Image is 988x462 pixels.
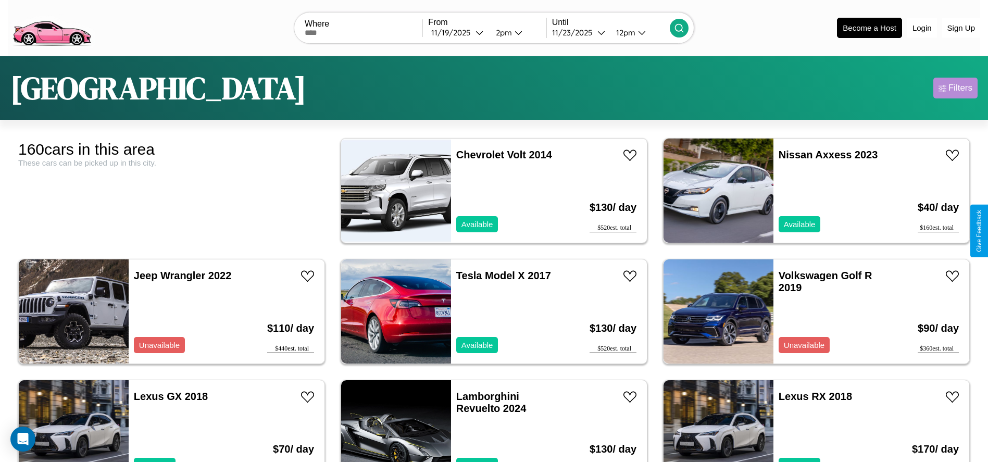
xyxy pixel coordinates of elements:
h3: $ 130 / day [590,312,636,345]
div: $ 160 est. total [918,224,959,232]
a: Lamborghini Revuelto 2024 [456,391,527,414]
h3: $ 130 / day [590,191,636,224]
div: These cars can be picked up in this city. [18,158,325,167]
p: Unavailable [139,338,180,352]
div: 11 / 23 / 2025 [552,28,597,38]
p: Available [461,338,493,352]
button: Filters [933,78,978,98]
a: Chevrolet Volt 2014 [456,149,552,160]
p: Unavailable [784,338,824,352]
h3: $ 90 / day [918,312,959,345]
div: Give Feedback [976,210,983,252]
label: From [428,18,546,27]
p: Available [784,217,816,231]
button: 12pm [608,27,670,38]
button: 2pm [487,27,546,38]
label: Where [305,19,422,29]
p: Available [461,217,493,231]
h3: $ 110 / day [267,312,314,345]
button: Login [907,18,937,38]
a: Lexus GX 2018 [134,391,208,402]
div: 160 cars in this area [18,141,325,158]
label: Until [552,18,670,27]
a: Jeep Wrangler 2022 [134,270,232,281]
a: Lexus RX 2018 [779,391,852,402]
div: Filters [948,83,972,93]
div: 2pm [491,28,515,38]
div: $ 520 est. total [590,224,636,232]
div: 11 / 19 / 2025 [431,28,476,38]
h1: [GEOGRAPHIC_DATA] [10,67,306,109]
a: Nissan Axxess 2023 [779,149,878,160]
a: Tesla Model X 2017 [456,270,551,281]
button: Sign Up [942,18,980,38]
div: 12pm [611,28,638,38]
div: Open Intercom Messenger [10,427,35,452]
h3: $ 40 / day [918,191,959,224]
a: Volkswagen Golf R 2019 [779,270,872,293]
img: logo [8,5,95,48]
div: $ 440 est. total [267,345,314,353]
button: Become a Host [837,18,902,38]
button: 11/19/2025 [428,27,487,38]
div: $ 520 est. total [590,345,636,353]
div: $ 360 est. total [918,345,959,353]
